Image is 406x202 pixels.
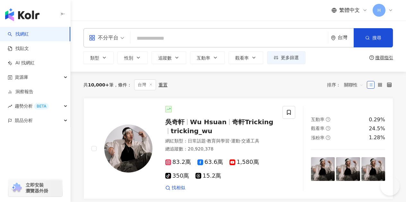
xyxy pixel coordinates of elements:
span: 性別 [124,55,133,61]
button: 性別 [117,51,148,64]
span: · [229,138,231,143]
div: 0.29% [369,116,385,123]
span: 觀看率 [235,55,249,61]
button: 類型 [83,51,114,64]
span: 繁體中文 [339,7,360,14]
div: 不分平台 [89,33,118,43]
span: appstore [89,35,95,41]
div: 1.28% [369,134,385,141]
img: KOL Avatar [104,125,152,173]
span: environment [331,36,336,40]
span: · [206,138,207,143]
span: 350萬 [165,173,189,179]
span: 83.2萬 [165,159,191,166]
span: 立即安裝 瀏覽器外掛 [26,182,48,194]
span: 運動 [231,138,240,143]
img: post-image [336,157,360,181]
span: 條件 ： [114,82,132,87]
span: 台灣 [134,79,156,90]
span: question-circle [326,117,330,122]
span: 奇軒Tricking [232,118,273,126]
a: 找貼文 [8,45,29,52]
span: 15.2萬 [195,173,221,179]
span: 競品分析 [15,113,33,128]
button: 追蹤數 [151,51,186,64]
a: 洞察報告 [8,89,33,95]
span: rise [8,104,12,109]
span: 資源庫 [15,70,28,85]
div: 搜尋指引 [375,55,393,60]
span: 互動率 [197,55,210,61]
button: 搜尋 [354,28,393,47]
span: 趨勢分析 [15,99,49,113]
div: 網紅類型 ： [165,138,275,144]
button: 互動率 [190,51,225,64]
span: 關聯性 [344,80,363,90]
span: 追蹤數 [158,55,172,61]
iframe: Help Scout Beacon - Open [380,176,400,196]
div: 總追蹤數 ： 20,920,378 [165,146,275,152]
a: AI 找網紅 [8,60,35,66]
div: BETA [34,103,49,109]
img: post-image [311,157,335,181]
img: logo [5,8,39,21]
span: · [240,138,241,143]
span: question-circle [369,55,374,60]
span: 漲粉率 [311,135,324,140]
span: 觀看率 [311,126,324,131]
span: 63.6萬 [197,159,223,166]
div: 排序： [327,80,367,90]
span: 1,580萬 [229,159,259,166]
img: chrome extension [10,183,23,193]
span: 10,000+ [88,82,109,87]
span: 找相似 [172,185,185,191]
span: 交通工具 [241,138,259,143]
button: 更多篩選 [267,51,306,64]
span: 類型 [90,55,99,61]
img: post-image [361,157,385,181]
a: 找相似 [165,185,185,191]
a: KOL Avatar吳奇軒Wu Hsuan奇軒Trickingtricking_wu網紅類型：日常話題·教育與學習·運動·交通工具總追蹤數：20,920,37883.2萬63.6萬1,580萬3... [83,98,393,199]
span: 日常話題 [188,138,206,143]
a: chrome extension立即安裝 瀏覽器外掛 [8,179,62,197]
span: 教育與學習 [207,138,229,143]
span: 搜尋 [372,35,381,40]
span: tricking_wu [171,127,212,135]
a: search找網紅 [8,31,29,37]
span: H [377,7,381,14]
span: 互動率 [311,117,324,122]
button: 觀看率 [229,51,263,64]
span: 更多篩選 [281,55,299,60]
div: 24.5% [369,125,385,132]
span: question-circle [326,135,330,140]
div: 台灣 [338,35,354,40]
span: question-circle [326,126,330,131]
div: 共 筆 [83,82,114,87]
div: 重置 [159,82,168,87]
span: Wu Hsuan [190,118,227,126]
span: 吳奇軒 [165,118,185,126]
